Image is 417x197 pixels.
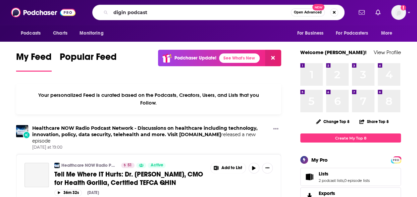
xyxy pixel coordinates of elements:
img: User Profile [391,5,406,20]
span: New [312,4,324,10]
a: Healthcare NOW Radio Podcast Network - Discussions on healthcare including technology, innovation... [32,125,258,137]
span: [DATE] at 19:00 [32,145,270,150]
p: Podchaser Update! [174,55,216,61]
a: Popular Feed [60,51,117,72]
a: Welcome [PERSON_NAME]! [300,49,367,55]
a: Lists [303,172,316,182]
span: Active [150,162,163,169]
div: My Pro [311,157,328,163]
h3: released a new episode [32,125,270,144]
div: [DATE] [87,190,99,195]
span: Add to List [221,165,242,170]
button: open menu [376,27,401,40]
span: Lists [300,168,401,186]
a: 51 [121,163,135,168]
button: Open AdvancedNew [291,8,325,16]
button: Show More Button [270,125,281,133]
span: For Business [297,29,323,38]
a: Lists [319,171,370,177]
button: Share Top 8 [359,115,389,128]
img: Healthcare NOW Radio Podcast Network - Discussions on healthcare including technology, innovation... [16,125,28,137]
span: Logged in as aridings [391,5,406,20]
a: Create My Top 8 [300,133,401,143]
button: open menu [75,27,112,40]
span: More [381,29,393,38]
img: Healthcare NOW Radio Podcast Network - Discussions on healthcare including technology, innovation... [54,163,60,168]
span: Podcasts [21,29,41,38]
span: Exports [319,190,335,196]
a: PRO [392,157,400,162]
a: Show notifications dropdown [373,7,383,18]
span: For Podcasters [336,29,368,38]
span: Tell Me Where IT Hurts: Dr. [PERSON_NAME], CMO for Health Gorilla, Certified TEFCA QHIN [54,170,203,187]
div: Search podcasts, credits, & more... [92,5,345,20]
button: Show More Button [262,163,273,173]
a: Charts [49,27,71,40]
button: Show More Button [211,163,246,173]
button: open menu [292,27,332,40]
span: My Feed [16,51,52,67]
button: Change Top 8 [312,117,354,126]
span: Popular Feed [60,51,117,67]
span: Open Advanced [294,11,322,14]
span: Monitoring [80,29,103,38]
button: open menu [331,27,378,40]
a: View Profile [374,49,401,55]
a: 0 episode lists [344,178,370,183]
a: See What's New [219,53,260,63]
span: Charts [53,29,67,38]
a: 2 podcast lists [319,178,344,183]
a: Tell Me Where IT Hurts: Dr. [PERSON_NAME], CMO for Health Gorilla, Certified TEFCA QHIN [54,170,206,187]
a: Tell Me Where IT Hurts: Dr. Steven Lane, CMO for Health Gorilla, Certified TEFCA QHIN [24,163,49,187]
span: Lists [319,171,328,177]
a: Healthcare NOW Radio Podcast Network - Discussions on healthcare including technology, innovation... [61,163,117,168]
button: Show profile menu [391,5,406,20]
button: 36m 32s [54,190,82,196]
button: open menu [16,27,49,40]
a: Active [148,163,166,168]
input: Search podcasts, credits, & more... [111,7,291,18]
svg: Add a profile image [401,5,406,10]
div: New Episode [23,131,30,139]
img: Podchaser - Follow, Share and Rate Podcasts [11,6,75,19]
div: Your personalized Feed is curated based on the Podcasts, Creators, Users, and Lists that you Follow. [16,84,281,114]
span: 51 [127,162,132,169]
a: My Feed [16,51,52,72]
a: Show notifications dropdown [356,7,367,18]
